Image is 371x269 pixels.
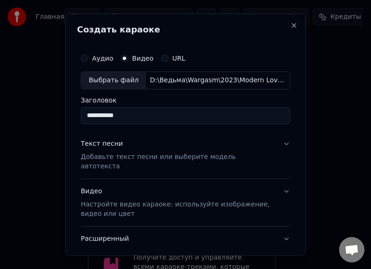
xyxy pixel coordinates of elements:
[92,55,113,62] label: Аудио
[172,55,185,62] label: URL
[77,25,294,34] h2: Создать караоке
[146,76,290,85] div: D:\Ведьма\Wargasm\2023\Modern Love\Modern Love.mp4
[81,132,290,179] button: Текст песниДобавьте текст песни или выберите модель автотекста
[81,152,275,171] p: Добавьте текст песни или выберите модель автотекста
[132,55,154,62] label: Видео
[81,72,146,89] div: Выбрать файл
[81,179,290,226] button: ВидеоНастройте видео караоке: используйте изображение, видео или цвет
[81,97,290,103] label: Заголовок
[81,226,290,251] button: Расширенный
[81,139,123,149] div: Текст песни
[81,187,275,219] div: Видео
[81,200,275,219] p: Настройте видео караоке: используйте изображение, видео или цвет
